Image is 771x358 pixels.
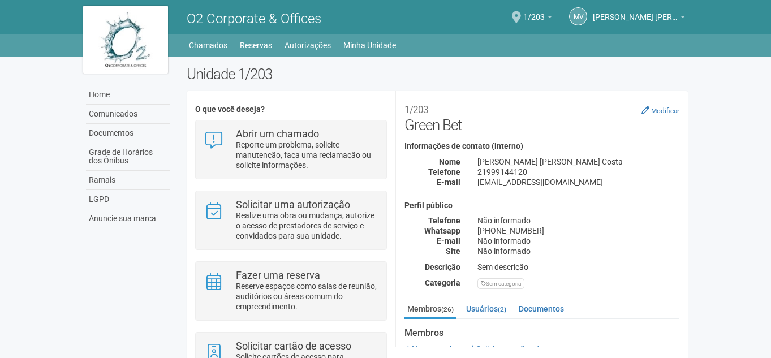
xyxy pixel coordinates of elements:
p: Reserve espaços como salas de reunião, auditórios ou áreas comum do empreendimento. [236,281,378,312]
a: Chamados [189,37,227,53]
p: Realize uma obra ou mudança, autorize o acesso de prestadores de serviço e convidados para sua un... [236,210,378,241]
img: logo.jpg [83,6,168,74]
h4: O que você deseja? [195,105,387,114]
div: [EMAIL_ADDRESS][DOMAIN_NAME] [469,177,688,187]
strong: Telefone [428,167,460,176]
a: Solicitar uma autorização Realize uma obra ou mudança, autorize o acesso de prestadores de serviç... [204,200,378,241]
div: Não informado [469,215,688,226]
a: Modificar [641,106,679,115]
strong: E-mail [437,178,460,187]
span: Marcus Vinicius da Silveira Costa [593,2,678,21]
a: Comunicados [86,105,170,124]
strong: Solicitar uma autorização [236,199,350,210]
span: O2 Corporate & Offices [187,11,321,27]
a: Usuários(2) [463,300,509,317]
span: 1/203 [523,2,545,21]
small: 1/203 [404,104,428,115]
strong: Site [446,247,460,256]
a: Abrir um chamado Reporte um problema, solicite manutenção, faça uma reclamação ou solicite inform... [204,129,378,170]
strong: Solicitar cartão de acesso [236,340,351,352]
h2: Green Bet [404,100,679,133]
a: Documentos [86,124,170,143]
small: (2) [498,305,506,313]
a: LGPD [86,190,170,209]
div: Sem descrição [469,262,688,272]
a: [PERSON_NAME] [PERSON_NAME] [593,14,685,23]
a: Minha Unidade [343,37,396,53]
strong: Abrir um chamado [236,128,319,140]
p: Reporte um problema, solicite manutenção, faça uma reclamação ou solicite informações. [236,140,378,170]
div: [PHONE_NUMBER] [469,226,688,236]
div: [PERSON_NAME] [PERSON_NAME] Costa [469,157,688,167]
div: Não informado [469,246,688,256]
a: Ramais [86,171,170,190]
strong: Whatsapp [424,226,460,235]
a: Grade de Horários dos Ônibus [86,143,170,171]
strong: Membros [404,328,679,338]
h4: Perfil público [404,201,679,210]
strong: Categoria [425,278,460,287]
a: Documentos [516,300,567,317]
strong: E-mail [437,236,460,245]
strong: Nome [439,157,460,166]
strong: Descrição [425,262,460,271]
div: Não informado [469,236,688,246]
a: Membros(26) [404,300,456,319]
strong: Fazer uma reserva [236,269,320,281]
a: Anuncie sua marca [86,209,170,228]
a: Fazer uma reserva Reserve espaços como salas de reunião, auditórios ou áreas comum do empreendime... [204,270,378,312]
strong: Telefone [428,216,460,225]
div: 21999144120 [469,167,688,177]
a: Solicitar cartões de acesso [469,344,570,353]
a: Autorizações [285,37,331,53]
a: Home [86,85,170,105]
h4: Informações de contato (interno) [404,142,679,150]
div: Sem categoria [477,278,524,289]
a: MV [569,7,587,25]
h2: Unidade 1/203 [187,66,688,83]
small: (26) [441,305,454,313]
a: Novo membro [404,344,462,353]
a: Reservas [240,37,272,53]
small: Modificar [651,107,679,115]
a: 1/203 [523,14,552,23]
